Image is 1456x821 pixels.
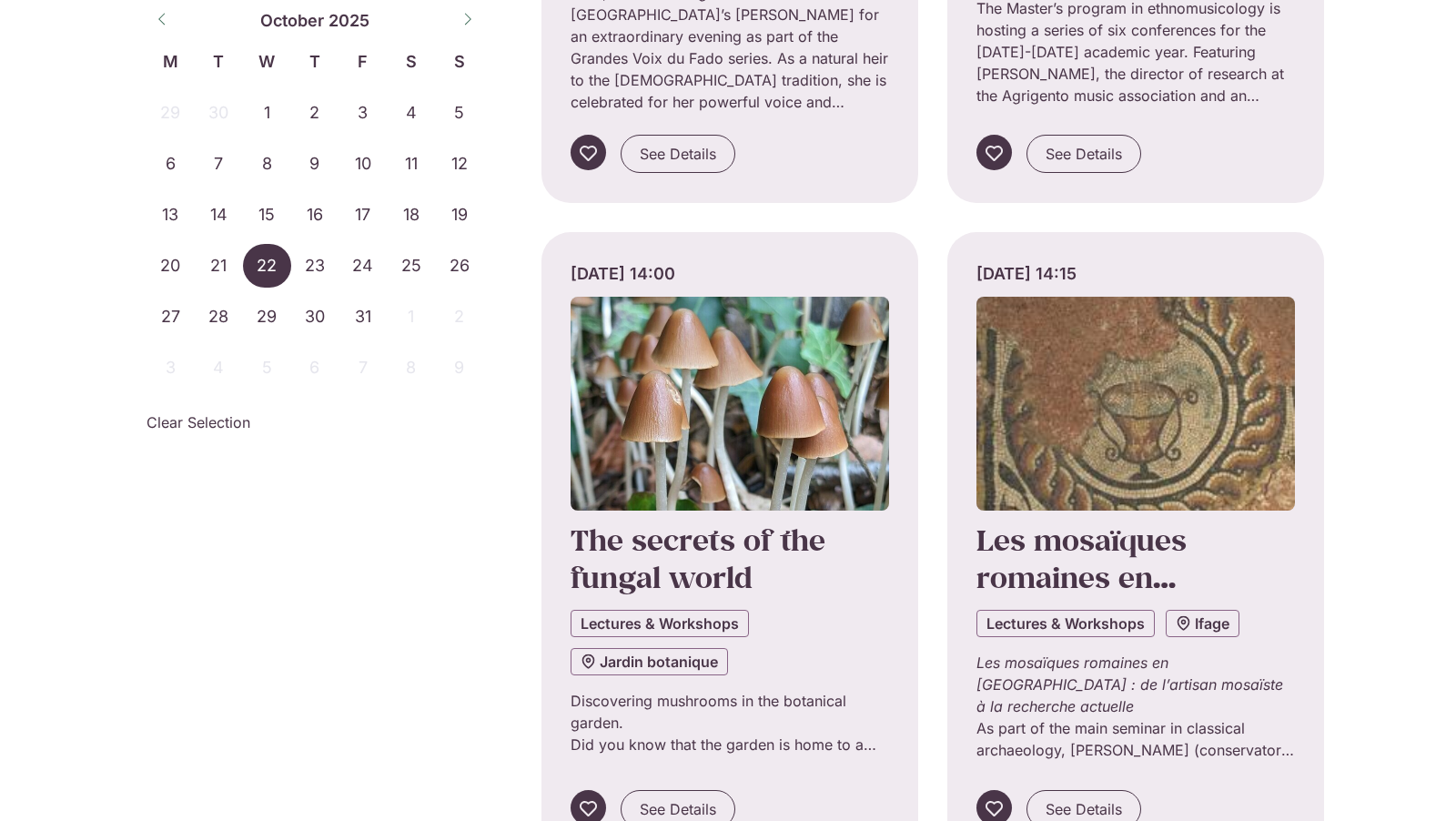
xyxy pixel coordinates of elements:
[571,734,889,755] p: Did you know that the garden is home to a vast array of fungi, crucial yet often overlooked? Thes...
[571,297,889,511] img: Coolturalia - The secrets of the fungal world: discovering the mushrooms in our Garden
[260,8,324,33] span: October
[435,193,483,237] span: October 19, 2025
[387,142,435,186] span: October 11, 2025
[291,193,339,237] span: October 16, 2025
[387,193,435,237] span: October 18, 2025
[243,244,291,288] span: October 22, 2025
[329,8,369,33] span: 2025
[435,91,483,135] span: October 5, 2025
[147,244,195,288] span: October 20, 2025
[291,244,339,288] span: October 23, 2025
[195,193,243,237] span: October 14, 2025
[147,411,250,433] a: Clear Selection
[339,49,387,74] span: F
[291,346,339,390] span: November 6, 2025
[291,142,339,186] span: October 9, 2025
[195,295,243,339] span: October 28, 2025
[435,142,483,186] span: October 12, 2025
[291,49,339,74] span: T
[339,91,387,135] span: October 3, 2025
[571,648,728,675] a: Jardin botanique
[147,49,195,74] span: M
[291,295,339,339] span: October 30, 2025
[243,49,291,74] span: W
[387,346,435,390] span: November 8, 2025
[147,91,195,135] span: September 29, 2025
[339,244,387,288] span: October 24, 2025
[435,346,483,390] span: November 9, 2025
[976,654,1283,715] em: Les mosaïques romaines en [GEOGRAPHIC_DATA] : de l’artisan mosaïste à la recherche actuelle
[1046,143,1122,165] span: See Details
[195,142,243,186] span: October 7, 2025
[571,610,749,637] a: Lectures & Workshops
[195,346,243,390] span: November 4, 2025
[387,295,435,339] span: November 1, 2025
[195,244,243,288] span: October 21, 2025
[1026,135,1141,173] a: See Details
[387,244,435,288] span: October 25, 2025
[435,49,483,74] span: S
[339,193,387,237] span: October 17, 2025
[976,521,1270,633] a: Les mosaïques romaines en [GEOGRAPHIC_DATA]
[195,49,243,74] span: T
[243,346,291,390] span: November 5, 2025
[339,295,387,339] span: October 31, 2025
[147,295,195,339] span: October 27, 2025
[640,143,716,165] span: See Details
[243,91,291,135] span: October 1, 2025
[435,244,483,288] span: October 26, 2025
[976,261,1295,286] div: [DATE] 14:15
[976,717,1295,761] p: As part of the main seminar in classical archaeology, [PERSON_NAME] (conservator at the [GEOGRAPH...
[195,91,243,135] span: September 30, 2025
[571,521,825,595] a: The secrets of the fungal world
[147,346,195,390] span: November 3, 2025
[1046,798,1122,820] span: See Details
[387,91,435,135] span: October 4, 2025
[339,346,387,390] span: November 7, 2025
[387,49,435,74] span: S
[243,295,291,339] span: October 29, 2025
[976,610,1155,637] a: Lectures & Workshops
[147,193,195,237] span: October 13, 2025
[640,798,716,820] span: See Details
[339,142,387,186] span: October 10, 2025
[621,135,735,173] a: See Details
[243,142,291,186] span: October 8, 2025
[243,193,291,237] span: October 15, 2025
[291,91,339,135] span: October 2, 2025
[571,261,889,286] div: [DATE] 14:00
[147,142,195,186] span: October 6, 2025
[1166,610,1239,637] a: Ifage
[435,295,483,339] span: November 2, 2025
[571,690,889,734] p: Discovering mushrooms in the botanical garden.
